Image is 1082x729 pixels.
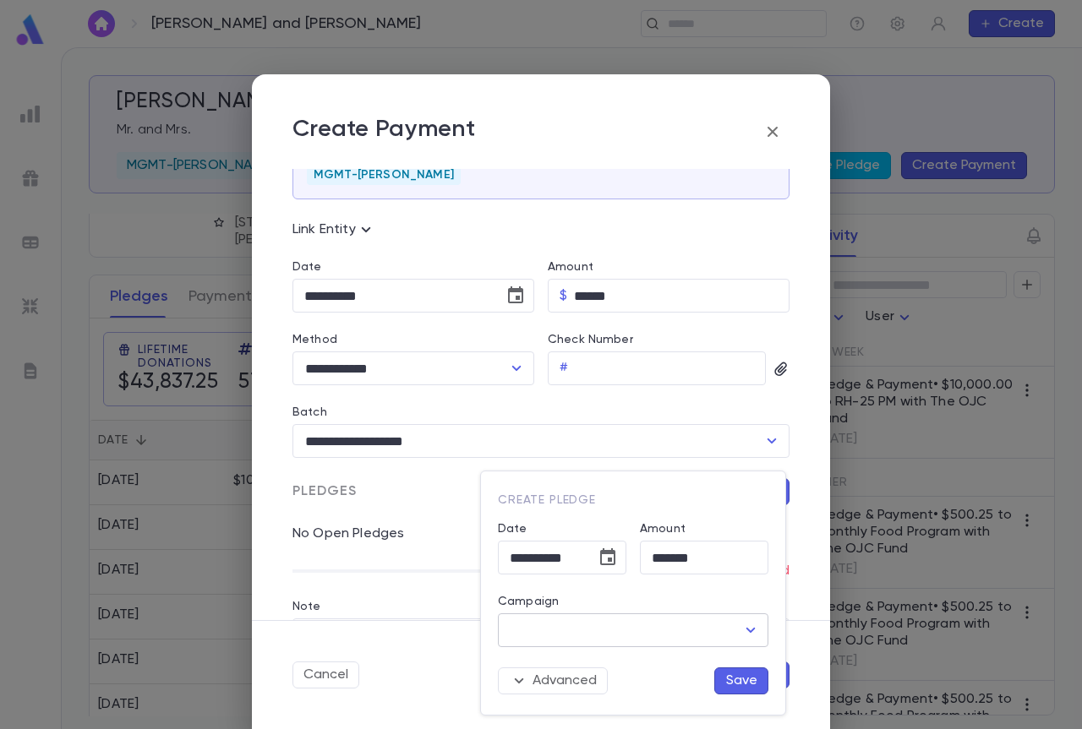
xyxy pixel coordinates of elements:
label: Date [498,522,626,536]
label: Campaign [498,595,559,608]
button: Save [714,667,768,694]
button: Choose date, selected date is Oct 1, 2025 [591,541,625,574]
span: Create Pledge [498,494,596,506]
button: Open [739,618,762,642]
button: Advanced [498,667,608,694]
label: Amount [640,522,686,536]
